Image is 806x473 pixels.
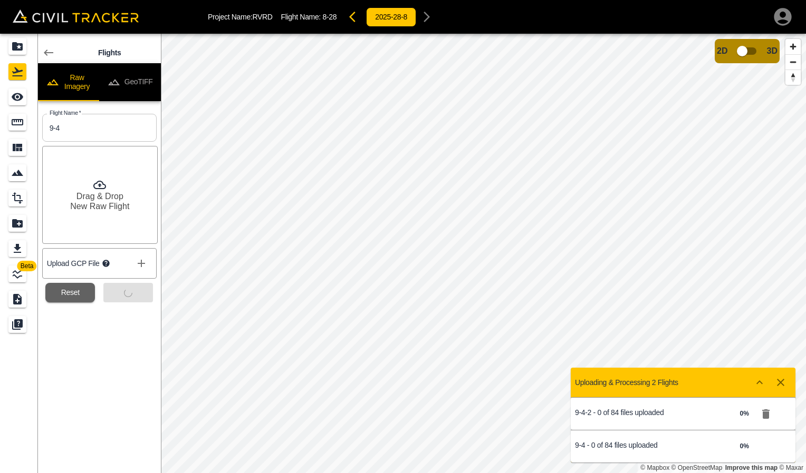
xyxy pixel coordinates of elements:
[323,13,337,21] span: 8-28
[785,70,801,85] button: Reset bearing to north
[725,464,778,471] a: Map feedback
[281,13,337,21] p: Flight Name:
[749,372,770,393] button: Show more
[740,410,749,417] strong: 0 %
[575,408,683,417] p: 9-4-2 - 0 of 84 files uploaded
[366,7,416,27] button: 2025-28-8
[779,464,803,471] a: Maxar
[767,46,778,56] span: 3D
[785,54,801,70] button: Zoom out
[208,13,273,21] p: Project Name: RVRD
[740,442,749,450] strong: 0 %
[575,441,683,449] p: 9-4 - 0 of 84 files uploaded
[13,9,139,23] img: Civil Tracker
[785,39,801,54] button: Zoom in
[575,378,678,387] p: Uploading & Processing 2 Flights
[671,464,723,471] a: OpenStreetMap
[717,46,727,56] span: 2D
[161,34,806,473] canvas: Map
[640,464,669,471] a: Mapbox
